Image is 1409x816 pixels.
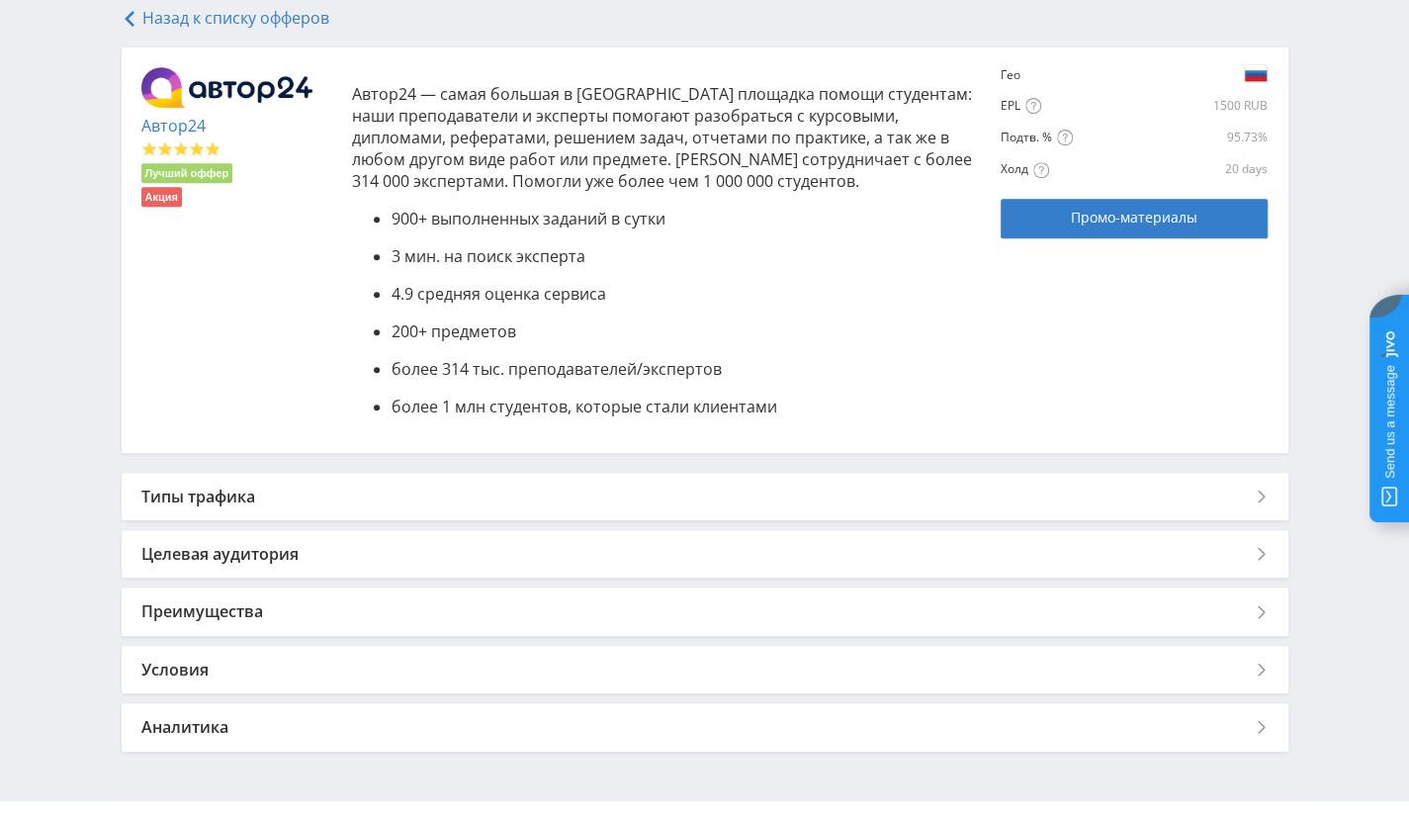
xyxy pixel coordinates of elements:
div: 95.73% [1182,130,1268,145]
div: Преимущества [122,588,1288,635]
img: a3cf54112ac185a2cfd27406e765c719.png [1244,61,1268,85]
img: 5358f22929b76388e926b8483462c33e.png [141,67,313,109]
div: Холд [1001,161,1178,178]
span: Промо-материалы [1071,210,1197,226]
span: более 1 млн студентов, которые стали клиентами [392,396,777,417]
span: 900+ выполненных заданий в сутки [392,208,665,229]
a: Промо-материалы [1001,199,1268,238]
div: EPL [1001,98,1064,115]
span: 4.9 средняя оценка сервиса [392,283,606,305]
span: 200+ предметов [392,320,516,342]
div: 1500 RUB [1068,98,1268,114]
li: Лучший оффер [141,163,233,183]
div: Подтв. % [1001,130,1178,146]
span: 3 мин. на поиск эксперта [392,245,585,267]
a: Назад к списку офферов [122,7,329,29]
div: Гео [1001,67,1064,83]
li: Акция [141,187,182,207]
span: более 314 тыс. преподавателей/экспертов [392,358,722,380]
a: Автор24 [141,115,206,136]
div: Типы трафика [122,473,1288,520]
p: Автор24 — самая большая в [GEOGRAPHIC_DATA] площадка помощи студентам: наши преподаватели и экспе... [352,83,982,192]
div: Целевая аудитория [122,530,1288,578]
div: Аналитика [122,703,1288,751]
div: 20 days [1182,161,1268,177]
div: Условия [122,646,1288,693]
